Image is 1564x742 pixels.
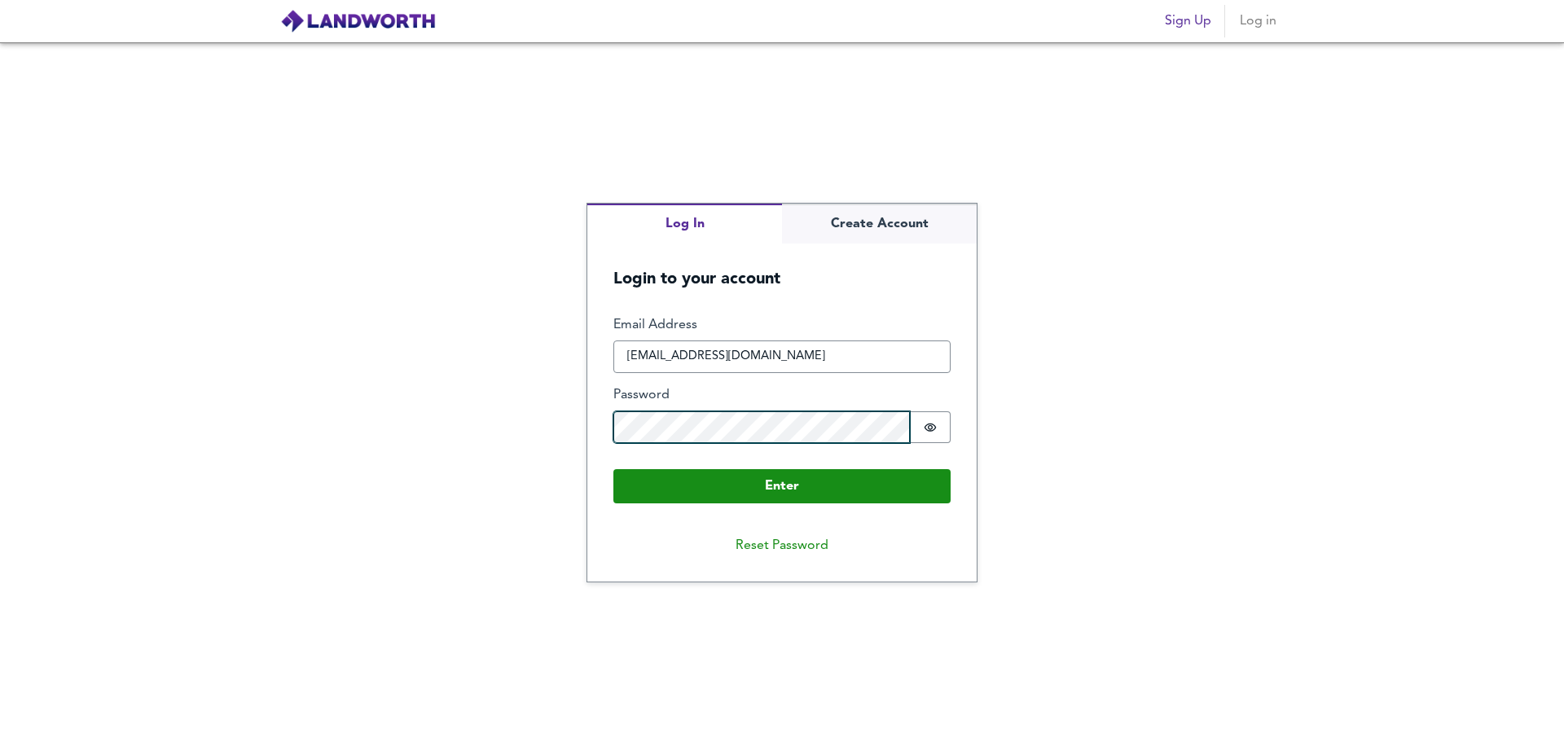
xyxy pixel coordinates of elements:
button: Reset Password [723,529,841,562]
h5: Login to your account [587,244,977,290]
label: Password [613,386,951,405]
button: Log in [1232,5,1284,37]
img: logo [280,9,436,33]
span: Log in [1238,10,1277,33]
button: Log In [587,204,782,244]
button: Enter [613,469,951,503]
button: Create Account [782,204,977,244]
button: Show password [910,411,951,444]
label: Email Address [613,316,951,335]
span: Sign Up [1165,10,1211,33]
input: e.g. joe@bloggs.com [613,340,951,373]
button: Sign Up [1158,5,1218,37]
